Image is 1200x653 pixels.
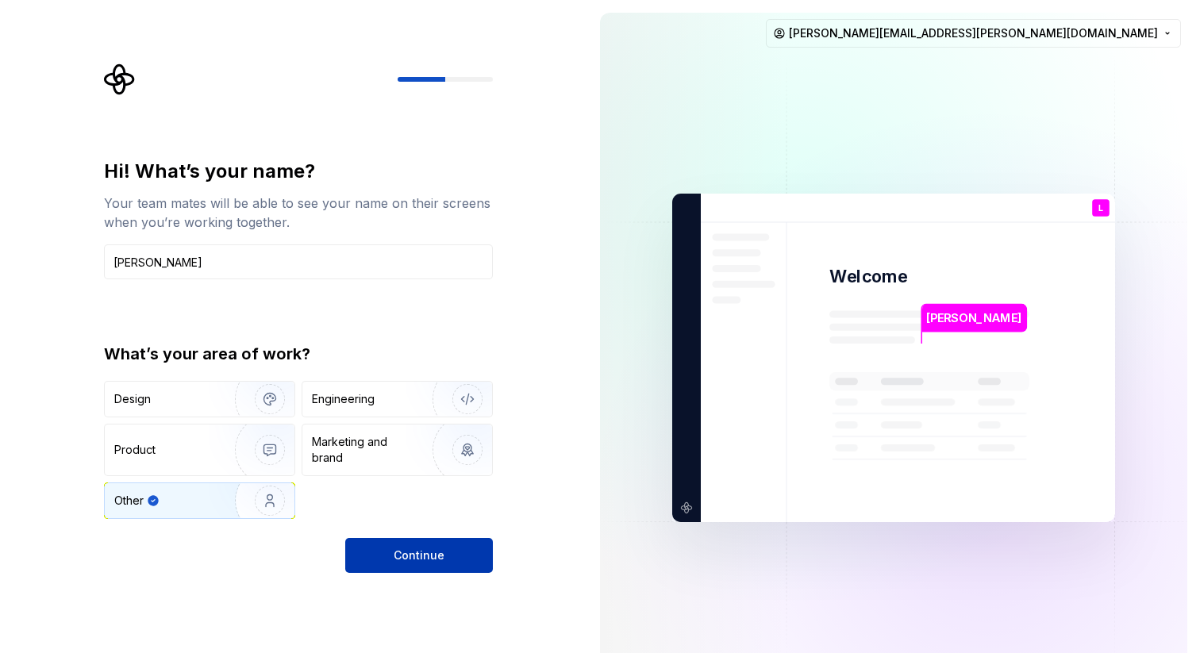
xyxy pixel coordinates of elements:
[104,159,493,184] div: Hi! What’s your name?
[114,391,151,407] div: Design
[114,442,156,458] div: Product
[104,63,136,95] svg: Supernova Logo
[926,309,1021,327] p: [PERSON_NAME]
[104,244,493,279] input: Han Solo
[829,265,907,288] p: Welcome
[312,434,419,466] div: Marketing and brand
[114,493,144,509] div: Other
[104,343,493,365] div: What’s your area of work?
[345,538,493,573] button: Continue
[312,391,375,407] div: Engineering
[1098,204,1103,213] p: L
[766,19,1181,48] button: [PERSON_NAME][EMAIL_ADDRESS][PERSON_NAME][DOMAIN_NAME]
[394,547,444,563] span: Continue
[789,25,1158,41] span: [PERSON_NAME][EMAIL_ADDRESS][PERSON_NAME][DOMAIN_NAME]
[104,194,493,232] div: Your team mates will be able to see your name on their screens when you’re working together.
